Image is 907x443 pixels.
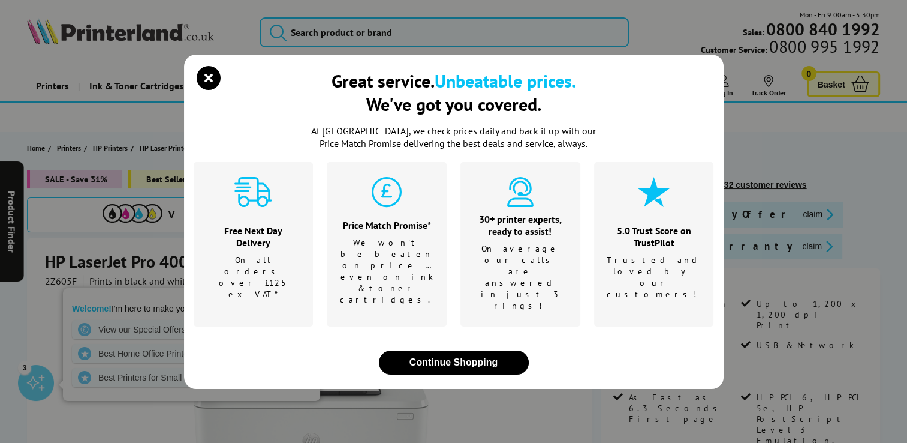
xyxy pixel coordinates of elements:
div: Free Next Day Delivery [209,225,299,249]
p: On average our calls are answered in just 3 rings! [475,243,565,312]
div: Price Match Promise* [340,219,433,231]
div: Great service. We've got you covered. [332,69,576,116]
p: Trusted and loved by our customers! [607,255,701,300]
p: At [GEOGRAPHIC_DATA], we check prices daily and back it up with our Price Match Promise deliverin... [304,125,604,150]
button: close modal [379,351,529,375]
div: 5.0 Trust Score on TrustPilot [607,225,701,249]
button: close modal [200,69,218,87]
p: On all orders over £125 ex VAT* [209,255,299,300]
b: Unbeatable prices. [435,69,576,92]
div: 30+ printer experts, ready to assist! [475,213,565,237]
p: We won't be beaten on price …even on ink & toner cartridges. [340,237,433,306]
